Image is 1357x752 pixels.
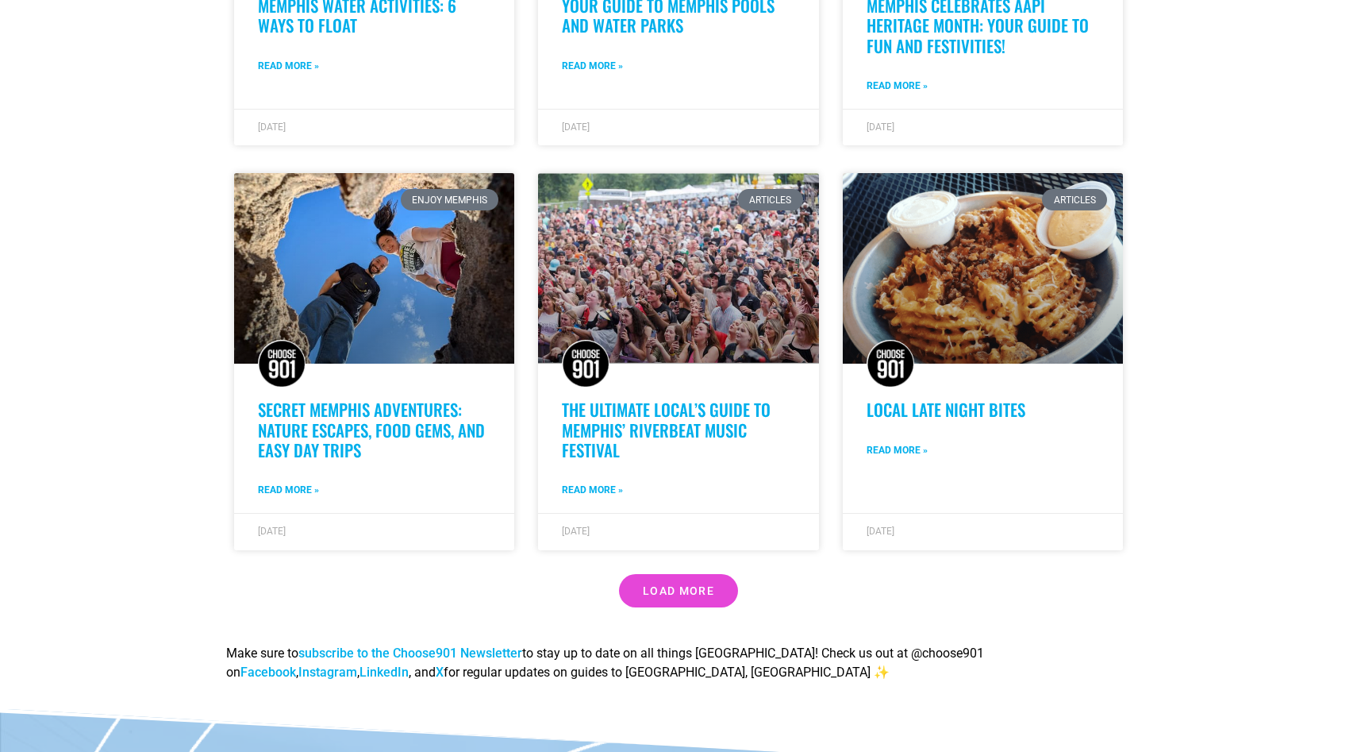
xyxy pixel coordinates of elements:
a: Instagram [298,665,357,680]
span: Make sure to to stay up to date on all things [GEOGRAPHIC_DATA]! Check us out at @choose901 on , ... [226,646,984,680]
span: [DATE] [258,526,286,537]
a: Read more about Secret Memphis Adventures: Nature Escapes, Food Gems, and Easy Day Trips [258,483,319,497]
a: Secret Memphis Adventures: Nature Escapes, Food Gems, and Easy Day Trips [258,397,485,461]
a: Facebook [240,665,296,680]
span: Load More [643,585,714,596]
span: [DATE] [867,526,894,537]
span: [DATE] [562,526,590,537]
a: Two people are looking down into a heart-shaped hole in the ground, with blue sky and clouds abov... [234,173,514,364]
span: [DATE] [562,121,590,133]
img: Choose901 [562,340,609,388]
a: LinkedIn [359,665,409,680]
img: Choose901 [867,340,914,388]
a: Read more about Memphis Celebrates AAPI Heritage Month: Your Guide to Fun and Festivities! [867,79,928,93]
a: Local Late Night Bites [867,397,1025,422]
a: Read more about Memphis Water Activities: 6 Ways to Float [258,59,319,73]
a: Read more about Local Late Night Bites [867,443,928,457]
span: [DATE] [258,121,286,133]
span: [DATE] [867,121,894,133]
a: Read more about The Ultimate Local’s Guide to Memphis’ Riverbeat Music Festival [562,483,623,497]
a: The Ultimate Local’s Guide to Memphis’ Riverbeat Music Festival [562,397,771,461]
a: subscribe to the Choose901 Newsletter [298,646,522,661]
a: X [436,665,444,680]
a: Load More [619,574,738,607]
a: Read more about Your Guide to Memphis Pools and Water Parks [562,59,623,73]
div: Articles [738,189,803,210]
div: Articles [1042,189,1107,210]
img: Choose901 [258,340,306,388]
div: Enjoy Memphis [401,189,499,210]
